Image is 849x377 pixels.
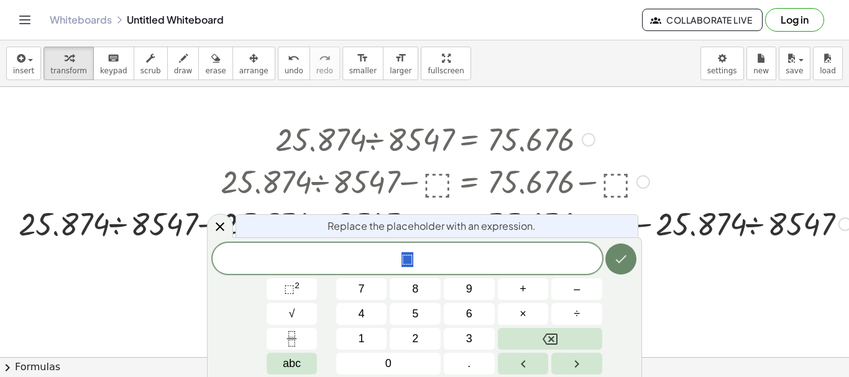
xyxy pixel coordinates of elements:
[444,353,495,375] button: .
[444,278,495,300] button: 9
[813,47,843,80] button: load
[267,278,318,300] button: Squared
[605,243,636,275] button: Done
[328,219,536,234] span: Replace the placeholder with an expression.
[6,47,41,80] button: insert
[444,303,495,325] button: 6
[285,66,303,75] span: undo
[820,66,836,75] span: load
[551,353,602,375] button: Right arrow
[412,281,418,298] span: 8
[267,303,318,325] button: Square root
[205,66,226,75] span: erase
[520,306,526,322] span: ×
[395,51,406,66] i: format_size
[551,303,602,325] button: Divide
[653,14,752,25] span: Collaborate Live
[336,303,387,325] button: 4
[140,66,161,75] span: scrub
[498,353,549,375] button: Left arrow
[288,51,300,66] i: undo
[359,281,365,298] span: 7
[466,281,472,298] span: 9
[574,281,580,298] span: –
[295,281,300,290] sup: 2
[336,328,387,350] button: 1
[50,14,112,26] a: Whiteboards
[700,47,744,80] button: settings
[44,47,94,80] button: transform
[574,306,580,322] span: ÷
[428,66,464,75] span: fullscreen
[239,66,268,75] span: arrange
[707,66,737,75] span: settings
[267,353,318,375] button: Alphabet
[786,66,803,75] span: save
[467,355,470,372] span: .
[284,283,295,295] span: ⬚
[746,47,776,80] button: new
[498,278,549,300] button: Plus
[174,66,193,75] span: draw
[390,328,441,350] button: 2
[421,47,470,80] button: fullscreen
[278,47,310,80] button: undoundo
[13,66,34,75] span: insert
[753,66,769,75] span: new
[342,47,383,80] button: format_sizesmaller
[93,47,134,80] button: keyboardkeypad
[642,9,763,31] button: Collaborate Live
[390,303,441,325] button: 5
[765,8,824,32] button: Log in
[100,66,127,75] span: keypad
[336,353,441,375] button: 0
[108,51,119,66] i: keyboard
[198,47,232,80] button: erase
[390,66,411,75] span: larger
[466,330,472,347] span: 3
[412,306,418,322] span: 5
[283,355,301,372] span: abc
[385,355,392,372] span: 0
[359,306,365,322] span: 4
[444,328,495,350] button: 3
[498,303,549,325] button: Times
[232,47,275,80] button: arrange
[412,330,418,347] span: 2
[319,51,331,66] i: redo
[310,47,340,80] button: redoredo
[466,306,472,322] span: 6
[551,278,602,300] button: Minus
[498,328,602,350] button: Backspace
[520,281,526,298] span: +
[267,328,318,350] button: Fraction
[779,47,810,80] button: save
[289,306,295,322] span: √
[349,66,377,75] span: smaller
[383,47,418,80] button: format_sizelarger
[50,66,87,75] span: transform
[336,278,387,300] button: 7
[15,10,35,30] button: Toggle navigation
[402,252,413,267] span: ⬚
[359,330,365,347] span: 1
[390,278,441,300] button: 8
[167,47,200,80] button: draw
[134,47,168,80] button: scrub
[316,66,333,75] span: redo
[357,51,369,66] i: format_size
